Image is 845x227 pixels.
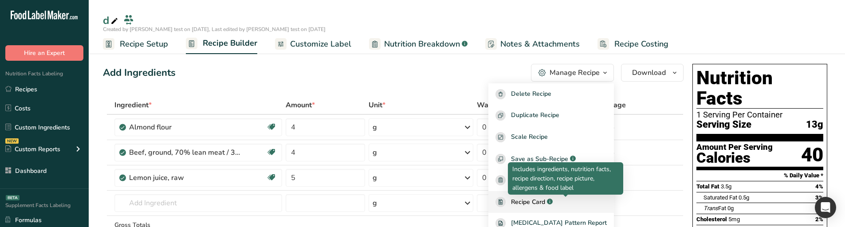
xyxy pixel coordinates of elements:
[696,143,773,152] div: Amount Per Serving
[696,68,823,109] h1: Nutrition Facts
[696,152,773,164] div: Calories
[275,34,351,54] a: Customize Label
[6,195,20,200] div: BETA
[5,138,19,144] div: NEW
[696,119,751,130] span: Serving Size
[696,170,823,181] section: % Daily Value *
[511,132,548,142] span: Scale Recipe
[488,191,614,213] a: Recipe Card
[5,45,83,61] button: Hire an Expert
[103,66,176,80] div: Add Ingredients
[373,147,377,158] div: g
[806,119,823,130] span: 13g
[511,154,568,164] span: Save as Sub-Recipe
[727,205,734,211] span: 0g
[739,194,749,201] span: 0.5g
[103,26,326,33] span: Created by [PERSON_NAME] test on [DATE], Last edited by [PERSON_NAME] test on [DATE]
[114,194,283,212] input: Add Ingredient
[488,105,614,127] button: Duplicate Recipe
[531,64,614,82] button: Manage Recipe
[114,100,152,110] span: Ingredient
[373,122,377,133] div: g
[488,83,614,105] button: Delete Recipe
[512,164,619,192] p: Includes ingredients, nutrition facts, recipe direction, recipe picture, allergens & food label
[290,38,351,50] span: Customize Label
[588,147,641,158] div: 30.77%
[103,12,120,28] div: d
[120,38,168,50] span: Recipe Setup
[550,67,600,78] div: Manage Recipe
[696,183,719,190] span: Total Fat
[511,110,559,121] span: Duplicate Recipe
[373,198,377,208] div: g
[488,148,614,170] button: Save as Sub-Recipe
[488,169,614,191] a: Nutrition Breakdown
[488,126,614,148] button: Scale Recipe
[369,100,385,110] span: Unit
[815,216,823,223] span: 2%
[728,216,740,223] span: 5mg
[632,67,666,78] span: Download
[704,194,737,201] span: Saturated Fat
[384,38,460,50] span: Nutrition Breakdown
[129,147,240,158] div: Beef, ground, 70% lean meat / 30% fat, raw
[369,34,468,54] a: Nutrition Breakdown
[614,38,668,50] span: Recipe Costing
[286,100,315,110] span: Amount
[511,89,551,99] span: Delete Recipe
[5,145,60,154] div: Custom Reports
[103,34,168,54] a: Recipe Setup
[815,194,823,201] span: 3%
[186,33,257,55] a: Recipe Builder
[500,38,580,50] span: Notes & Attachments
[696,216,727,223] span: Cholesterol
[588,122,641,133] div: 30.77%
[704,205,726,211] span: Fat
[597,34,668,54] a: Recipe Costing
[129,122,240,133] div: Almond flour
[801,143,823,167] div: 40
[815,197,836,218] div: Open Intercom Messenger
[696,110,823,119] div: 1 Serving Per Container
[477,100,509,110] div: Waste
[721,183,731,190] span: 3.5g
[704,205,718,211] i: Trans
[485,34,580,54] a: Notes & Attachments
[129,172,240,183] div: Lemon juice, raw
[203,37,257,49] span: Recipe Builder
[511,197,545,207] span: Recipe Card
[621,64,684,82] button: Download
[815,183,823,190] span: 4%
[373,172,377,183] div: g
